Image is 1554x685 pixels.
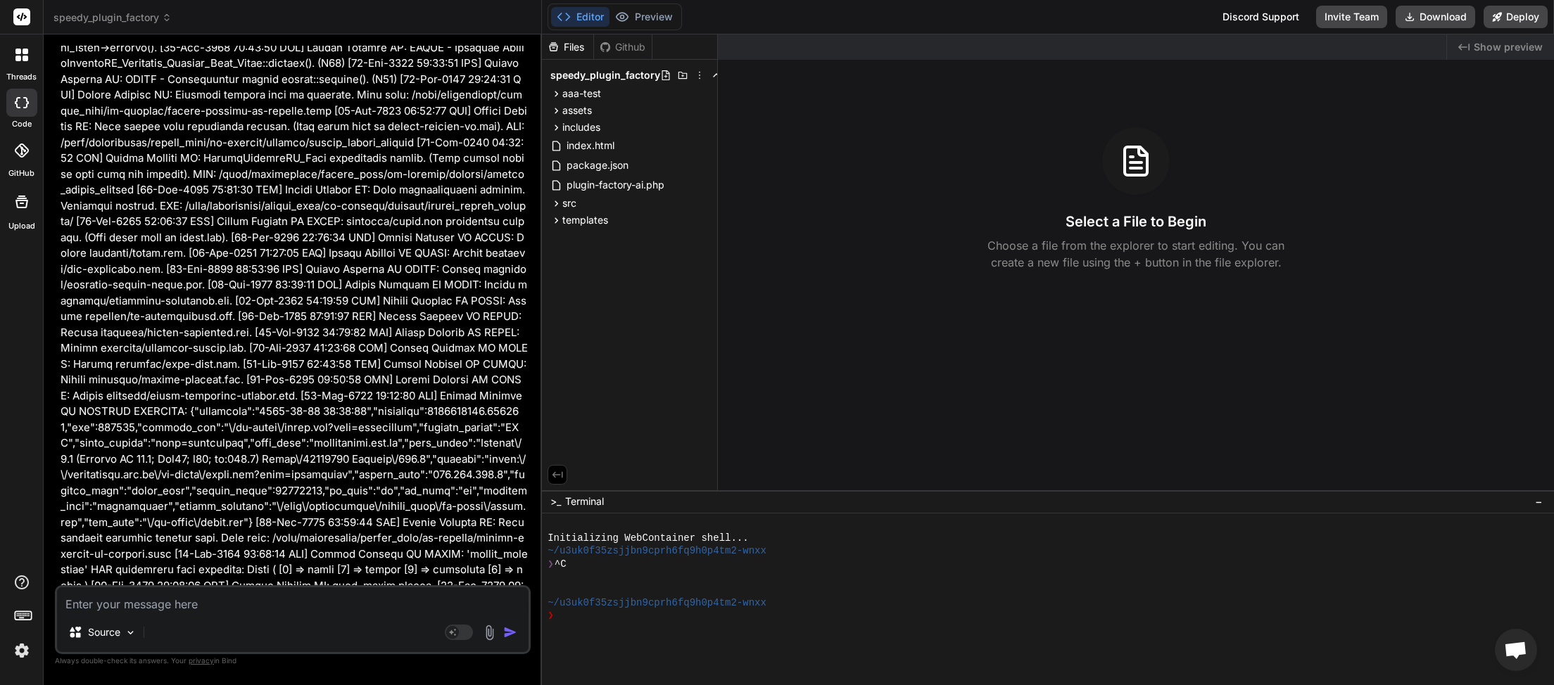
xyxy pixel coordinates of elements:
p: Always double-check its answers. Your in Bind [55,654,531,667]
button: Preview [609,7,678,27]
img: icon [503,625,517,639]
span: speedy_plugin_factory [53,11,172,25]
span: privacy [189,656,214,665]
span: ^C [555,558,567,570]
button: Editor [551,7,609,27]
label: GitHub [8,167,34,179]
h3: Select a File to Begin [1066,212,1206,231]
span: ~/u3uk0f35zsjjbn9cprh6fq9h0p4tm2-wnxx [548,596,766,609]
span: Terminal [565,494,604,508]
div: Github [594,40,652,54]
span: ❯ [548,609,555,622]
span: ~/u3uk0f35zsjjbn9cprh6fq9h0p4tm2-wnxx [548,544,766,557]
span: aaa-test [562,87,601,101]
div: Open chat [1495,629,1537,671]
button: Invite Team [1316,6,1387,28]
img: attachment [481,625,498,641]
p: Choose a file from the explorer to start editing. You can create a new file using the + button in... [978,237,1294,271]
span: src [562,196,576,210]
img: settings [10,639,34,662]
span: index.html [565,137,616,154]
div: Files [542,40,593,54]
span: includes [562,120,600,134]
span: Show preview [1474,40,1543,54]
span: plugin-factory-ai.php [565,177,666,193]
button: Download [1396,6,1475,28]
button: − [1532,490,1546,513]
span: speedy_plugin_factory [550,68,660,82]
img: Pick Models [125,627,137,639]
label: code [12,118,32,130]
span: package.json [565,157,630,174]
span: ❯ [548,558,555,570]
span: − [1535,494,1543,508]
label: threads [6,71,37,83]
span: >_ [550,494,561,508]
label: Upload [8,220,35,232]
span: Initializing WebContainer shell... [548,532,748,544]
p: Source [88,625,120,639]
span: assets [562,103,592,117]
button: Deploy [1484,6,1548,28]
span: templates [562,213,608,227]
div: Discord Support [1214,6,1308,28]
